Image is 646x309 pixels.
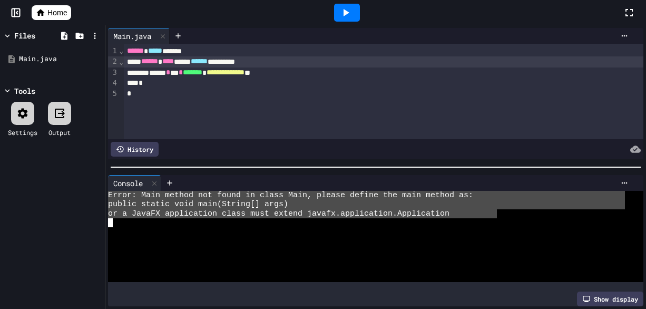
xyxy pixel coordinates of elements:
div: Settings [8,128,37,137]
span: Fold line [119,57,124,66]
div: Console [108,175,161,191]
div: Main.java [108,28,170,44]
div: History [111,142,159,157]
div: 3 [108,67,119,78]
div: Console [108,178,148,189]
span: or a JavaFX application class must extend javafx.application.Application [108,209,449,218]
div: Show display [577,292,643,306]
div: 1 [108,46,119,56]
span: Fold line [119,46,124,55]
div: Tools [14,85,35,96]
a: Home [32,5,71,20]
span: Error: Main method not found in class Main, please define the main method as: [108,191,473,200]
div: Main.java [19,54,101,64]
span: public static void main(String[] args) [108,200,288,209]
div: 5 [108,89,119,99]
div: 4 [108,78,119,89]
div: Files [14,30,35,41]
span: Home [47,7,67,18]
div: 2 [108,56,119,67]
div: Main.java [108,31,156,42]
div: Output [48,128,71,137]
